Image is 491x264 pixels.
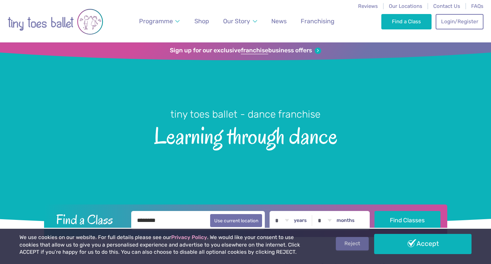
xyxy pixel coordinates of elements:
a: Reject [336,237,369,250]
a: Reviews [358,3,378,9]
small: tiny toes ballet - dance franchise [171,108,320,120]
a: Login/Register [436,14,483,29]
span: Shop [194,17,209,25]
a: Franchising [298,14,338,29]
a: Contact Us [433,3,460,9]
a: News [268,14,290,29]
span: Learning through dance [12,121,479,149]
a: Programme [136,14,183,29]
a: Find a Class [381,14,432,29]
a: Accept [374,234,472,254]
a: FAQs [471,3,483,9]
a: Our Locations [389,3,422,9]
a: Our Story [220,14,260,29]
strong: franchise [241,47,268,54]
p: We use cookies on our website. For full details please see our . We would like your consent to us... [19,234,313,256]
a: Shop [191,14,212,29]
h2: Find a Class [51,211,126,228]
span: Programme [139,17,173,25]
span: News [271,17,287,25]
img: tiny toes ballet [8,4,103,39]
span: Franchising [301,17,335,25]
a: Privacy Policy [171,234,207,240]
button: Use current location [210,214,262,227]
a: Sign up for our exclusivefranchisebusiness offers [170,47,321,54]
button: Find Classes [374,211,440,230]
label: years [294,217,307,224]
label: months [337,217,355,224]
span: Our Story [223,17,250,25]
